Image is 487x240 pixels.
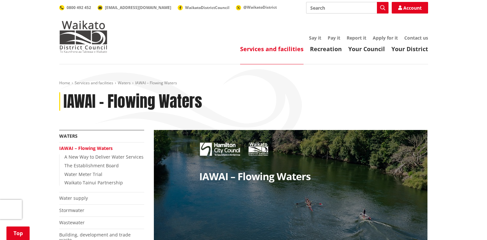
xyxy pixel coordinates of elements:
a: Say it [309,35,321,41]
h1: IAWAI – Flowing Waters [63,92,202,111]
input: Search input [306,2,389,14]
a: Contact us [404,35,428,41]
a: 0800 492 452 [59,5,91,10]
a: Apply for it [373,35,398,41]
span: [EMAIL_ADDRESS][DOMAIN_NAME] [105,5,171,10]
iframe: Messenger Launcher [457,213,481,236]
a: Your District [391,45,428,53]
a: Top [6,226,30,240]
a: Waikato Tainui Partnership [64,180,123,186]
a: A New Way to Deliver Water Services [64,154,144,160]
a: Account [392,2,428,14]
a: Report it [347,35,366,41]
a: Waters [59,133,78,139]
a: Services and facilities [75,80,113,86]
a: Your Council [348,45,385,53]
img: Waikato District Council - Te Kaunihera aa Takiwaa o Waikato [59,21,108,53]
a: [EMAIL_ADDRESS][DOMAIN_NAME] [98,5,171,10]
a: Services and facilities [240,45,304,53]
a: @WaikatoDistrict [236,5,277,10]
span: IAWAI – Flowing Waters [135,80,177,86]
a: Wastewater [59,219,85,226]
a: Stormwater [59,207,84,213]
span: WaikatoDistrictCouncil [185,5,229,10]
a: IAWAI – Flowing Waters [59,145,113,151]
a: Waters [118,80,131,86]
a: Recreation [310,45,342,53]
a: Water supply [59,195,88,201]
a: Water Meter Trial [64,171,102,177]
a: Home [59,80,70,86]
a: The Establishment Board [64,162,119,169]
a: WaikatoDistrictCouncil [178,5,229,10]
span: 0800 492 452 [67,5,91,10]
nav: breadcrumb [59,80,428,86]
span: @WaikatoDistrict [243,5,277,10]
a: Pay it [328,35,340,41]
